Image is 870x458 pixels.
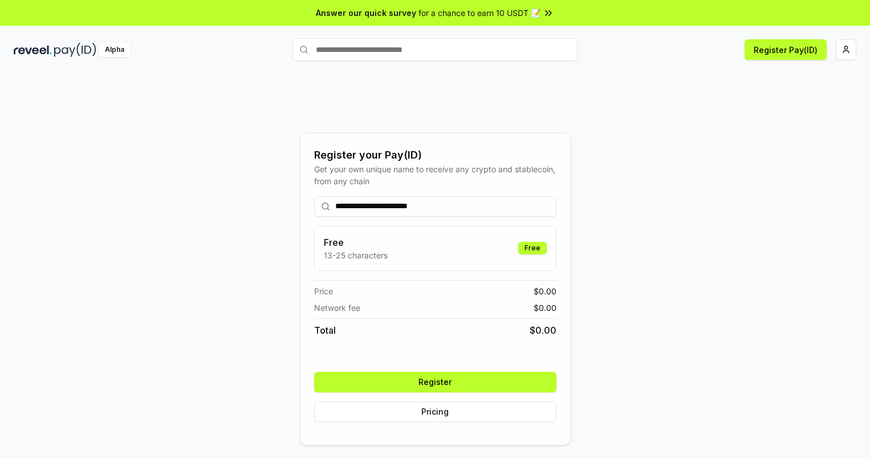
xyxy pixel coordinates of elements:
[745,39,827,60] button: Register Pay(ID)
[314,323,336,337] span: Total
[314,147,556,163] div: Register your Pay(ID)
[14,43,52,57] img: reveel_dark
[530,323,556,337] span: $ 0.00
[99,43,131,57] div: Alpha
[314,163,556,187] div: Get your own unique name to receive any crypto and stablecoin, from any chain
[54,43,96,57] img: pay_id
[314,372,556,392] button: Register
[314,402,556,422] button: Pricing
[316,7,416,19] span: Answer our quick survey
[324,236,388,249] h3: Free
[518,242,547,254] div: Free
[534,302,556,314] span: $ 0.00
[314,285,333,297] span: Price
[418,7,540,19] span: for a chance to earn 10 USDT 📝
[534,285,556,297] span: $ 0.00
[324,249,388,261] p: 13-25 characters
[314,302,360,314] span: Network fee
